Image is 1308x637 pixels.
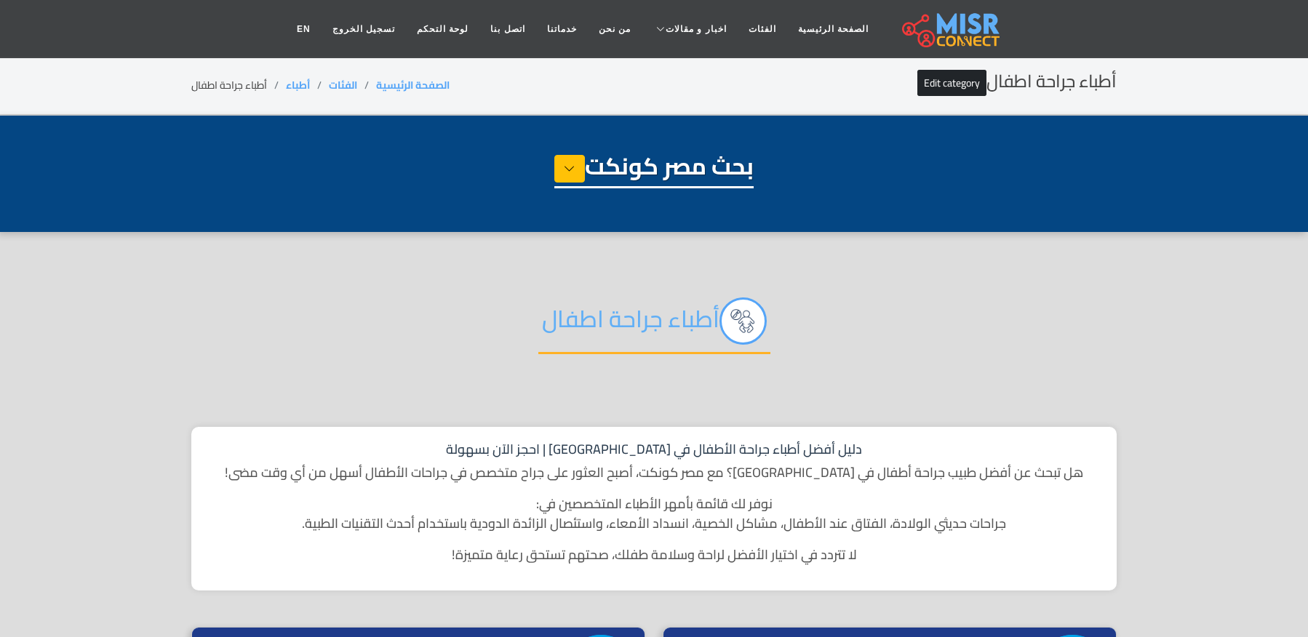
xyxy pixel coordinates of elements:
a: اتصل بنا [479,15,535,43]
h2: أطباء جراحة اطفال [917,71,1117,92]
h1: بحث مصر كونكت [554,152,754,188]
a: الفئات [738,15,787,43]
a: تسجيل الخروج [322,15,406,43]
img: main.misr_connect [902,11,1000,47]
span: اخبار و مقالات [666,23,727,36]
a: من نحن [588,15,642,43]
a: لوحة التحكم [406,15,479,43]
h2: أطباء جراحة اطفال [538,297,770,354]
a: خدماتنا [536,15,588,43]
a: Edit category [917,70,986,96]
a: EN [286,15,322,43]
a: الفئات [329,76,357,95]
a: الصفحة الرئيسية [376,76,450,95]
h1: دليل أفضل أطباء جراحة الأطفال في [GEOGRAPHIC_DATA] | احجز الآن بسهولة [206,441,1102,457]
li: أطباء جراحة اطفال [191,78,286,93]
a: الصفحة الرئيسية [787,15,880,43]
img: xPkz71ykf1BHI0iE4Gey.png [719,297,767,345]
p: لا تتردد في اختيار الأفضل لراحة وسلامة طفلك، صحتهم تستحق رعاية متميزة! [206,545,1102,564]
p: هل تبحث عن أفضل طبيب جراحة أطفال في [GEOGRAPHIC_DATA]؟ مع مصر كونكت، أصبح العثور على جراح متخصص ف... [206,462,1102,482]
a: أطباء [286,76,310,95]
a: اخبار و مقالات [642,15,738,43]
p: نوفر لك قائمة بأمهر الأطباء المتخصصين في: جراحات حديثي الولادة، الفتاق عند الأطفال، مشاكل الخصية،... [206,494,1102,533]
